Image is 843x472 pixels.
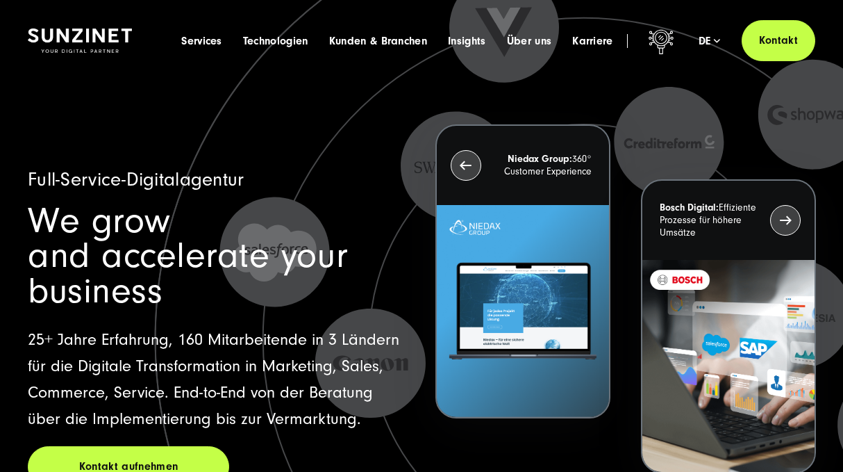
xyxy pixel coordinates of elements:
[243,34,308,48] a: Technologien
[329,34,427,48] a: Kunden & Branchen
[448,34,486,48] a: Insights
[572,34,613,48] a: Karriere
[181,34,222,48] a: Services
[435,124,610,418] button: Niedax Group:360° Customer Experience Letztes Projekt von Niedax. Ein Laptop auf dem die Niedax W...
[642,260,815,472] img: BOSCH - Kundeprojekt - Digital Transformation Agentur SUNZINET
[489,153,592,178] p: 360° Customer Experience
[660,202,719,213] strong: Bosch Digital:
[507,34,552,48] a: Über uns
[28,169,244,190] span: Full-Service-Digitalagentur
[28,327,408,432] p: 25+ Jahre Erfahrung, 160 Mitarbeitende in 3 Ländern für die Digitale Transformation in Marketing,...
[742,20,815,61] a: Kontakt
[699,34,721,48] div: de
[508,154,572,165] strong: Niedax Group:
[437,205,609,417] img: Letztes Projekt von Niedax. Ein Laptop auf dem die Niedax Website geöffnet ist, auf blauem Hinter...
[28,200,348,311] span: We grow and accelerate your business
[660,202,762,239] p: Effiziente Prozesse für höhere Umsätze
[28,29,132,53] img: SUNZINET Full Service Digital Agentur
